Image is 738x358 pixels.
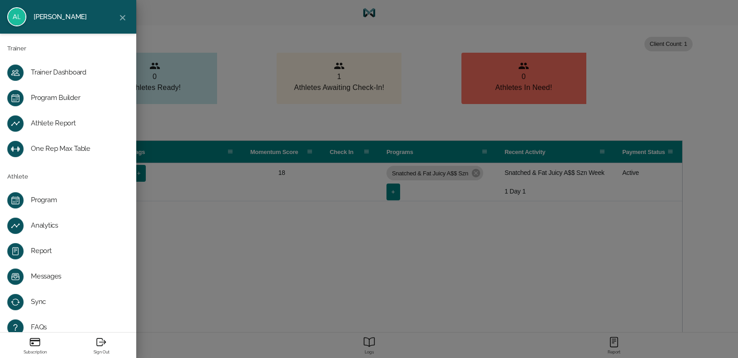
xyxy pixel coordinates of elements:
div: Trainer Dashboard [31,68,120,77]
img: Avatar [7,7,26,26]
button: Sign outSign Out [68,333,134,358]
ion-icon: FAQs [11,68,20,77]
button: SubscriptionSubscription [2,333,68,358]
ion-icon: Athlete Report [11,119,20,128]
ion-icon: FAQs [11,323,20,332]
ion-icon: close [118,13,128,23]
div: Sync [31,298,120,307]
ion-icon: Sync [11,298,20,307]
ion-icon: Subscription [29,336,41,348]
ion-icon: Sign out [95,336,107,348]
div: Analytics [31,221,120,230]
div: Program Builder [31,94,120,103]
div: One Rep Max Table [31,144,120,154]
strong: Sign Out [79,350,124,355]
ion-icon: One Rep Max [11,144,20,154]
ion-icon: My Report [11,247,20,256]
div: Messages [31,272,120,281]
strong: [PERSON_NAME] [34,12,102,22]
div: FAQs [31,323,120,332]
ion-icon: My Report [11,221,20,230]
span: Athlete [7,172,28,181]
ion-icon: Program [11,196,20,205]
div: Report [31,247,120,256]
ion-icon: Messages [11,272,20,281]
ion-icon: Program [11,94,20,103]
div: Athlete Report [31,119,120,128]
div: Program [31,196,120,205]
button: close [114,9,132,27]
span: Trainer [7,44,26,53]
strong: Subscription [13,350,57,355]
